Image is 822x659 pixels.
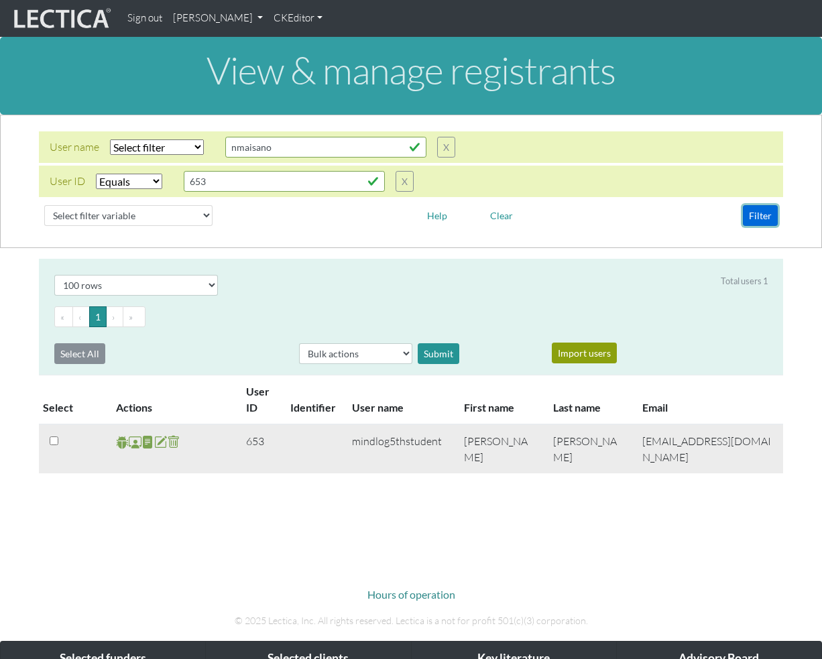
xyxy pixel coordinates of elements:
p: © 2025 Lectica, Inc. All rights reserved. Lectica is a not for profit 501(c)(3) corporation. [39,613,783,628]
td: [PERSON_NAME] [456,424,545,473]
button: X [437,137,455,158]
th: Actions [108,375,238,424]
button: Go to page 1 [89,306,107,327]
span: Staff [129,434,141,450]
th: Identifier [282,375,344,424]
a: Sign out [122,5,168,32]
th: User name [344,375,456,424]
button: Select All [54,343,105,364]
td: mindlog5thstudent [344,424,456,473]
th: User ID [238,375,283,424]
th: Last name [545,375,634,424]
a: Help [421,207,453,220]
th: Email [634,375,783,424]
button: Clear [484,205,519,226]
button: Import users [552,343,617,363]
span: account update [154,434,167,450]
span: delete [167,434,180,450]
span: reports [141,434,154,450]
td: [PERSON_NAME] [545,424,634,473]
h1: View & manage registrants [11,50,811,91]
button: Filter [743,205,778,226]
td: 653 [238,424,283,473]
button: X [396,171,414,192]
a: CKEditor [268,5,328,32]
button: Help [421,205,453,226]
div: Total users 1 [721,275,768,288]
div: User ID [50,173,85,189]
td: [EMAIL_ADDRESS][DOMAIN_NAME] [634,424,783,473]
img: lecticalive [11,6,111,32]
div: User name [50,139,99,155]
ul: Pagination [54,306,768,327]
a: [PERSON_NAME] [168,5,268,32]
div: Submit [418,343,459,364]
th: Select [39,375,108,424]
a: Hours of operation [367,588,455,601]
th: First name [456,375,545,424]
